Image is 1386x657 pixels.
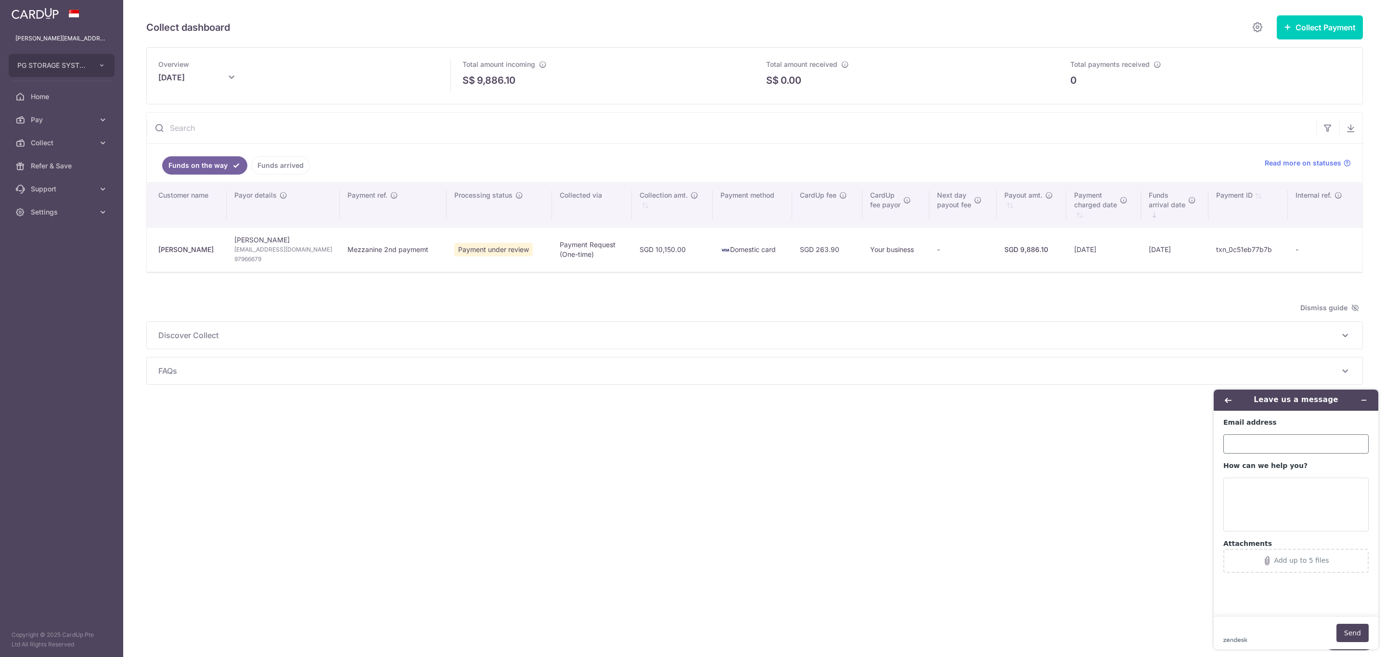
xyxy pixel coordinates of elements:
td: SGD 10,150.00 [632,227,713,272]
th: Payor details [227,183,340,227]
span: CardUp fee [800,190,836,200]
span: S$ [766,73,779,88]
span: CardUp fee payor [870,190,900,210]
span: 97966679 [234,254,332,264]
iframe: Find more information here [1206,382,1386,657]
td: Domestic card [713,227,792,272]
span: Processing status [454,190,513,200]
h5: Collect dashboard [146,20,230,35]
span: Pay [31,115,94,125]
span: Payment under review [454,243,533,256]
img: CardUp [12,8,59,19]
td: [PERSON_NAME] [227,227,340,272]
td: Payment Request (One-time) [552,227,631,272]
input: Search [147,113,1316,143]
th: CardUpfee payor [862,183,930,227]
th: Collected via [552,183,631,227]
td: - [1288,227,1362,272]
span: Collection amt. [640,190,688,200]
span: FAQs [158,365,1339,377]
span: Help [22,7,41,15]
span: Payment ref. [347,190,387,200]
span: Total amount incoming [462,60,535,68]
a: Funds arrived [251,156,310,175]
div: [PERSON_NAME] [158,245,219,254]
div: SGD 9,886.10 [1004,245,1059,254]
td: [DATE] [1141,227,1208,272]
th: CardUp fee [792,183,862,227]
span: Refer & Save [31,161,94,171]
th: Payment ID: activate to sort column ascending [1208,183,1288,227]
th: Customer name [147,183,227,227]
span: Payout amt. [1004,190,1042,200]
p: 9,886.10 [477,73,515,88]
p: 0 [1070,73,1077,88]
span: Support [31,184,94,194]
th: Processing status [447,183,552,227]
td: Your business [862,227,930,272]
span: Total payments received [1070,60,1150,68]
span: Funds arrival date [1149,190,1185,210]
a: Read more on statuses [1265,158,1351,168]
span: Internal ref. [1296,190,1332,200]
span: S$ [462,73,475,88]
td: Mezzanine 2nd paymemt [340,227,447,272]
th: Collection amt. : activate to sort column ascending [632,183,713,227]
p: FAQs [158,365,1351,377]
th: Payment ref. [340,183,447,227]
span: Total amount received [766,60,837,68]
span: [EMAIL_ADDRESS][DOMAIN_NAME] [234,245,332,254]
td: [DATE] [1066,227,1141,272]
th: Internal ref. [1288,183,1362,227]
td: - [929,227,997,272]
span: Collect [31,138,94,148]
span: Home [31,92,94,101]
span: Discover Collect [158,329,1339,341]
th: Paymentcharged date : activate to sort column ascending [1066,183,1141,227]
span: Read more on statuses [1265,158,1341,168]
a: Funds on the way [162,156,247,175]
span: Payor details [234,190,277,200]
span: PG STORAGE SYSTEMS PTE. LTD. [17,61,89,70]
span: Next day payout fee [937,190,971,210]
img: visa-sm-192604c4577d2d35970c8ed26b86981c2741ebd56154ab54ad91a526f0f24972.png [720,245,730,255]
p: [PERSON_NAME][EMAIL_ADDRESS][PERSON_NAME][DOMAIN_NAME] [15,34,108,43]
button: Collect Payment [1277,15,1363,39]
p: 0.00 [781,73,801,88]
span: Overview [158,60,189,68]
span: Dismiss guide [1300,302,1359,314]
button: PG STORAGE SYSTEMS PTE. LTD. [9,54,115,77]
p: Discover Collect [158,329,1351,341]
span: Payment charged date [1074,190,1117,210]
th: Payment method [713,183,792,227]
th: Payout amt. : activate to sort column ascending [997,183,1066,227]
th: Fundsarrival date : activate to sort column descending [1141,183,1208,227]
td: txn_0c51eb77b7b [1208,227,1288,272]
td: SGD 263.90 [792,227,862,272]
span: Settings [31,207,94,217]
th: Next daypayout fee [929,183,997,227]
